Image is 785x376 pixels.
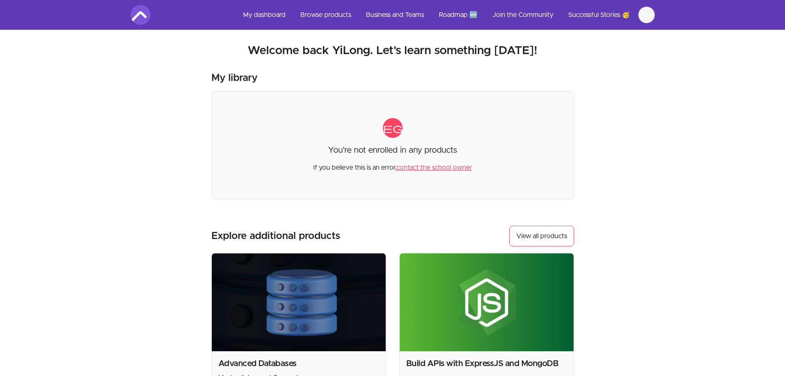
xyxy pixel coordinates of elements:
[396,164,472,171] a: contact the school owner
[237,5,292,25] a: My dashboard
[328,144,457,156] p: You're not enrolled in any products
[486,5,560,25] a: Join the Community
[294,5,358,25] a: Browse products
[432,5,484,25] a: Roadmap 🆕
[211,71,258,85] h3: My library
[313,156,472,173] p: If you believe this is an error,
[383,118,403,138] span: category
[218,358,379,369] h2: Advanced Databases
[509,226,574,246] a: View all products
[131,5,150,25] img: Amigoscode logo
[562,5,637,25] a: Successful Stories 🥳
[237,5,655,25] nav: Main
[359,5,431,25] a: Business and Teams
[212,253,386,351] img: Product image for Advanced Databases
[400,253,574,351] img: Product image for Build APIs with ExpressJS and MongoDB
[406,358,567,369] h2: Build APIs with ExpressJS and MongoDB
[131,43,655,58] h2: Welcome back YiLong. Let's learn something [DATE]!
[638,7,655,23] button: Y
[211,229,340,243] h3: Explore additional products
